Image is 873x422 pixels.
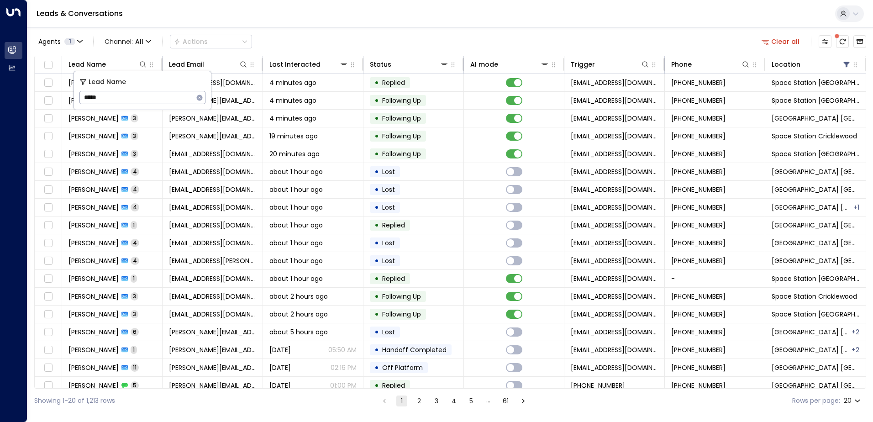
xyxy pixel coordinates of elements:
[131,346,137,353] span: 1
[671,132,726,141] span: +447882533289
[853,203,859,212] div: Space Station Uxbridge
[772,274,859,283] span: Space Station Swiss Cottage
[382,327,395,337] span: Lost
[131,328,139,336] span: 6
[470,59,498,70] div: AI mode
[68,59,106,70] div: Lead Name
[169,345,256,354] span: shari@theoriginalbarebear.com
[571,363,658,372] span: leads@space-station.co.uk
[374,306,379,322] div: •
[169,167,256,176] span: e.mitch1906@gmail.com
[131,132,138,140] span: 3
[852,327,859,337] div: Space Station Swiss Cottage,Space Station Kilburn
[772,221,859,230] span: Space Station Kilburn
[169,327,256,337] span: shari@theoriginalbarebear.com
[269,114,316,123] span: 4 minutes ago
[671,167,726,176] span: +447582809640
[374,378,379,393] div: •
[374,235,379,251] div: •
[42,131,54,142] span: Toggle select row
[269,96,316,105] span: 4 minutes ago
[68,96,119,105] span: Fernando Stasio
[68,132,119,141] span: Josh Daniels
[671,185,726,194] span: +447582809640
[89,77,126,87] span: Lead Name
[68,78,119,87] span: Sara Al Shuaibi
[374,342,379,358] div: •
[131,221,137,229] span: 1
[382,345,447,354] span: Handoff Completed
[671,310,726,319] span: +447702601310
[470,59,549,70] div: AI mode
[379,395,529,406] nav: pagination navigation
[772,132,857,141] span: Space Station Cricklewood
[852,345,859,354] div: Space Station St Johns Wood,Space Station Swiss Cottage
[772,114,859,123] span: Space Station St Johns Wood
[500,396,511,406] button: Go to page 61
[101,35,155,48] span: Channel:
[131,150,138,158] span: 3
[169,114,256,123] span: matthewSswan@hotmail.com
[671,238,726,248] span: +447402684748
[671,381,726,390] span: +447594175474
[169,256,256,265] span: saskia.grice@googlemail.com
[772,59,851,70] div: Location
[382,149,421,158] span: Following Up
[772,292,857,301] span: Space Station Cricklewood
[571,221,658,230] span: leads@space-station.co.uk
[169,149,256,158] span: piakim00@gmail.com
[42,184,54,195] span: Toggle select row
[772,167,859,176] span: Space Station Kilburn
[374,164,379,179] div: •
[68,185,119,194] span: Millie Mitchell
[571,132,658,141] span: leads@space-station.co.uk
[68,381,119,390] span: Shari Carlson
[665,270,765,287] td: -
[269,78,316,87] span: 4 minutes ago
[382,381,405,390] span: Replied
[374,271,379,286] div: •
[68,238,119,248] span: Aaron Araya
[34,35,86,48] button: Agents1
[68,149,119,158] span: Pia Kim
[374,182,379,197] div: •
[772,203,852,212] span: Space Station Kilburn
[42,77,54,89] span: Toggle select row
[101,35,155,48] button: Channel:All
[269,238,323,248] span: about 1 hour ago
[571,310,658,319] span: leads@space-station.co.uk
[374,217,379,233] div: •
[571,96,658,105] span: leads@space-station.co.uk
[819,35,831,48] button: Customize
[374,253,379,269] div: •
[671,256,726,265] span: +447707483702
[414,396,425,406] button: Go to page 2
[844,394,862,407] div: 20
[42,344,54,356] span: Toggle select row
[571,381,625,390] span: +447594175474
[571,167,658,176] span: leads@space-station.co.uk
[68,310,119,319] span: Caroline Ardelet
[571,203,658,212] span: leads@space-station.co.uk
[836,35,849,48] span: There are new threads available. Refresh the grid to view the latest updates.
[571,292,658,301] span: leads@space-station.co.uk
[269,221,323,230] span: about 1 hour ago
[169,221,256,230] span: ztresells48@gmail.com
[42,237,54,249] span: Toggle select row
[772,327,851,337] span: Space Station St Johns Wood
[269,345,291,354] span: Sep 05, 2025
[68,167,119,176] span: Millie Mitchell
[382,203,395,212] span: Lost
[42,148,54,160] span: Toggle select row
[42,220,54,231] span: Toggle select row
[42,380,54,391] span: Toggle select row
[374,324,379,340] div: •
[758,35,804,48] button: Clear all
[170,35,252,48] div: Button group with a nested menu
[571,274,658,283] span: leads@space-station.co.uk
[571,345,658,354] span: leads@space-station.co.uk
[269,149,320,158] span: 20 minutes ago
[42,202,54,213] span: Toggle select row
[68,59,147,70] div: Lead Name
[169,96,256,105] span: fernando.stasio@gmail.com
